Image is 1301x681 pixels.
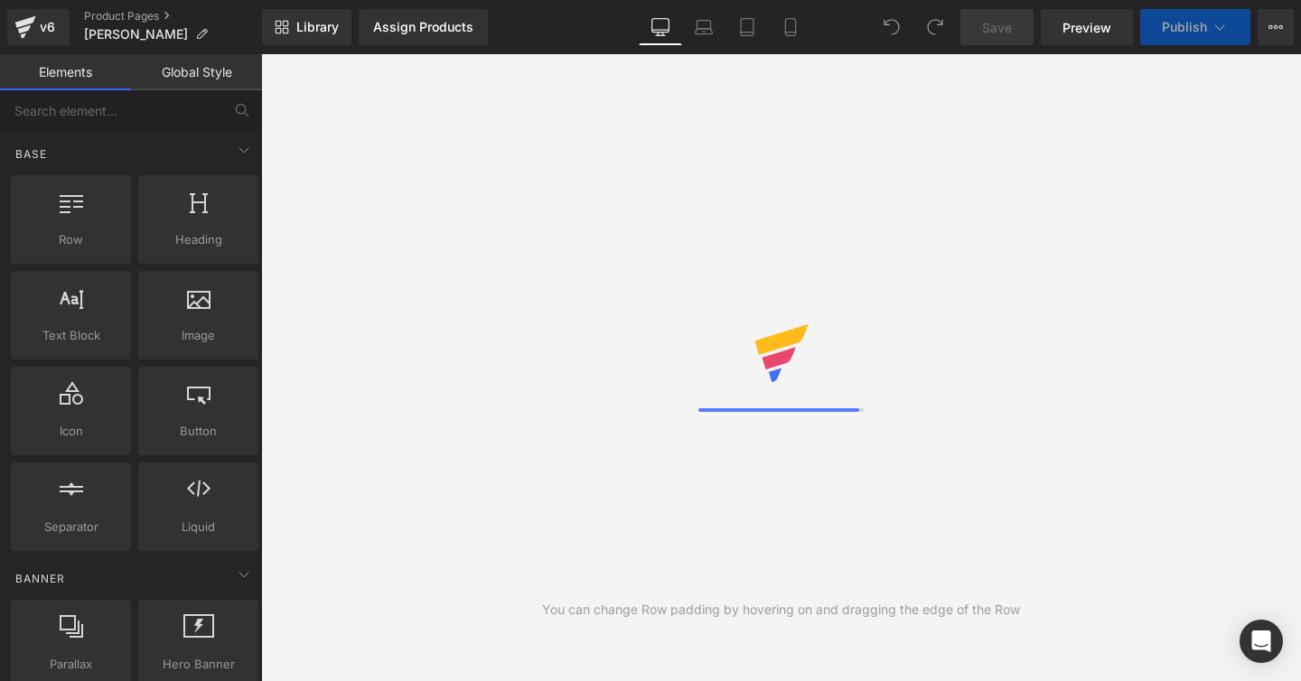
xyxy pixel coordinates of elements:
[16,326,126,345] span: Text Block
[16,655,126,674] span: Parallax
[144,655,253,674] span: Hero Banner
[7,9,70,45] a: v6
[1240,620,1283,663] div: Open Intercom Messenger
[1140,9,1250,45] button: Publish
[144,518,253,536] span: Liquid
[874,9,910,45] button: Undo
[542,600,1020,620] div: You can change Row padding by hovering on and dragging the edge of the Row
[16,230,126,249] span: Row
[144,326,253,345] span: Image
[982,18,1012,37] span: Save
[296,19,339,35] span: Library
[682,9,725,45] a: Laptop
[725,9,769,45] a: Tablet
[14,570,67,587] span: Banner
[144,230,253,249] span: Heading
[36,15,59,39] div: v6
[917,9,953,45] button: Redo
[14,145,49,163] span: Base
[262,9,351,45] a: New Library
[84,9,262,23] a: Product Pages
[144,422,253,441] span: Button
[131,54,262,90] a: Global Style
[769,9,812,45] a: Mobile
[1041,9,1133,45] a: Preview
[373,20,473,34] div: Assign Products
[84,27,188,42] span: [PERSON_NAME]
[1162,20,1207,34] span: Publish
[1062,18,1111,37] span: Preview
[16,422,126,441] span: Icon
[639,9,682,45] a: Desktop
[1258,9,1294,45] button: More
[16,518,126,536] span: Separator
